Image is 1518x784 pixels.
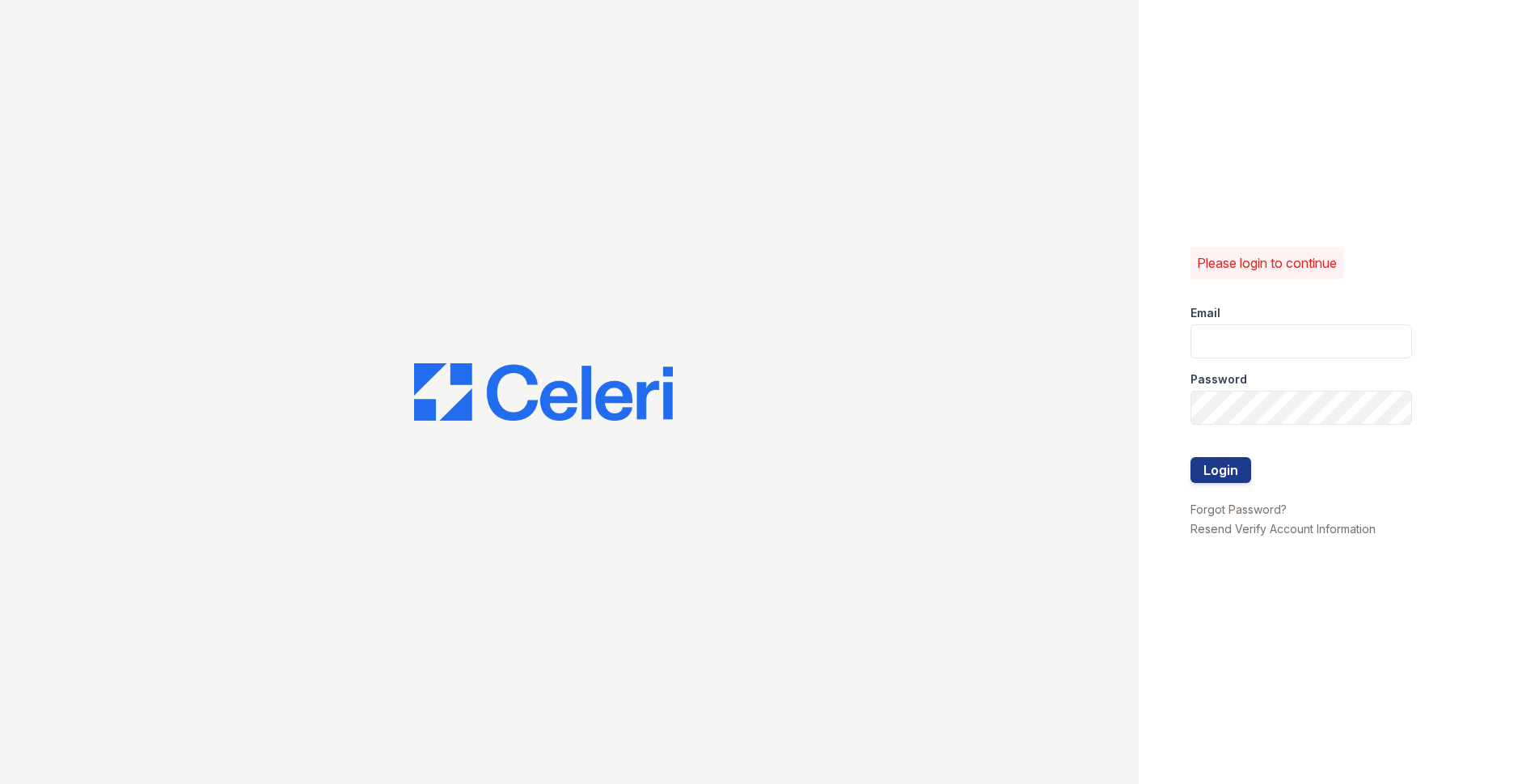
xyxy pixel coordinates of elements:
button: Login [1190,457,1251,483]
a: Forgot Password? [1190,502,1287,516]
img: CE_Logo_Blue-a8612792a0a2168367f1c8372b55b34899dd931a85d93a1a3d3e32e68fde9ad4.png [414,363,673,422]
a: Resend Verify Account Information [1190,522,1376,536]
label: Email [1190,305,1220,321]
p: Please login to continue [1197,253,1337,273]
label: Password [1190,371,1247,388]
